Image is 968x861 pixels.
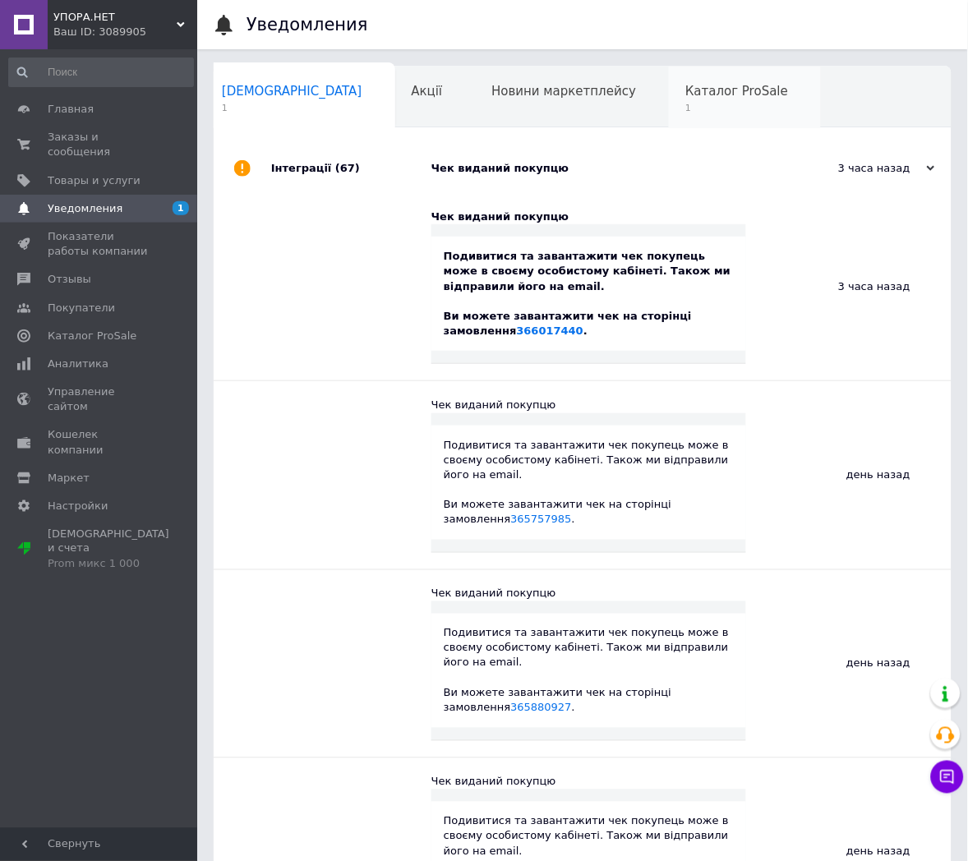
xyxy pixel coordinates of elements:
[48,329,136,343] span: Каталог ProSale
[931,761,964,794] button: Чат с покупателем
[222,102,362,114] span: 1
[48,173,141,188] span: Товары и услуги
[48,427,152,457] span: Кошелек компании
[173,201,189,215] span: 1
[222,84,362,99] span: [DEMOGRAPHIC_DATA]
[48,499,108,513] span: Настройки
[510,702,571,714] a: 365880927
[444,626,734,716] div: Подивитися та завантажити чек покупець може в своєму особистому кабінеті. Також ми відправили йог...
[48,130,152,159] span: Заказы и сообщения
[746,193,952,380] div: 3 часа назад
[48,471,90,486] span: Маркет
[53,25,197,39] div: Ваш ID: 3089905
[271,144,431,193] div: Інтеграції
[48,384,152,414] span: Управление сайтом
[685,102,788,114] span: 1
[685,84,788,99] span: Каталог ProSale
[746,381,952,569] div: день назад
[335,162,360,174] span: (67)
[746,570,952,757] div: день назад
[517,325,583,337] a: 366017440
[444,249,734,338] div: Подивитися та завантажити чек покупець може в своєму особистому кабінеті. Також ми відправили йог...
[48,229,152,259] span: Показатели работы компании
[510,513,571,525] a: 365757985
[491,84,636,99] span: Новини маркетплейсу
[48,557,169,572] div: Prom микс 1 000
[412,84,443,99] span: Акції
[53,10,177,25] span: УПОРА.НЕТ
[48,357,108,371] span: Аналитика
[48,102,94,117] span: Главная
[771,161,935,176] div: 3 часа назад
[431,209,746,224] div: Чек виданий покупцю
[48,272,91,287] span: Отзывы
[431,398,746,412] div: Чек виданий покупцю
[431,587,746,601] div: Чек виданий покупцю
[247,15,368,35] h1: Уведомления
[431,775,746,790] div: Чек виданий покупцю
[8,58,194,87] input: Поиск
[48,301,115,315] span: Покупатели
[48,201,122,216] span: Уведомления
[48,527,169,572] span: [DEMOGRAPHIC_DATA] и счета
[444,438,734,527] div: Подивитися та завантажити чек покупець може в своєму особистому кабінеті. Також ми відправили йог...
[431,161,771,176] div: Чек виданий покупцю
